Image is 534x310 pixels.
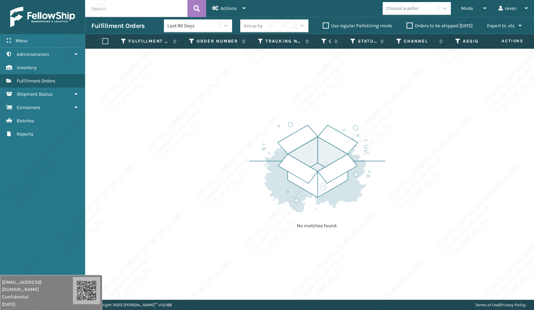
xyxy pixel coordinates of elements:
span: Menu [16,38,28,44]
label: Fulfillment Order Id [128,38,170,44]
span: Inventory [17,65,37,71]
h3: Fulfillment Orders [91,22,144,30]
label: Channel [404,38,436,44]
div: Choose a seller [386,5,418,12]
p: Copyright 2023 [PERSON_NAME]™ v 1.0.188 [93,300,172,310]
div: Group by [244,22,263,29]
a: Privacy Policy [500,303,526,307]
a: Terms of Use [475,303,499,307]
span: Confidential [2,293,73,300]
label: Assigned Carrier Service [463,38,501,44]
span: Shipment Status [17,91,52,97]
label: Order Number [197,38,239,44]
span: Administration [17,51,49,57]
span: Reports [17,131,33,137]
div: Last 90 Days [167,22,220,29]
div: | [475,300,526,310]
span: Fulfillment Orders [17,78,55,84]
span: [EMAIL_ADDRESS][DOMAIN_NAME] [2,279,73,293]
span: Actions [220,5,237,11]
span: Containers [17,105,40,110]
img: logo [10,7,75,27]
label: Quantity [329,38,331,44]
span: [DATE] [2,301,73,308]
span: Export to .xls [487,23,515,29]
span: Actions [480,35,528,47]
label: Use regular Palletizing mode [323,23,392,29]
span: Mode [461,5,473,11]
label: Status [358,38,377,44]
label: Tracking Number [265,38,302,44]
span: Batches [17,118,34,124]
label: Orders to be shipped [DATE] [407,23,473,29]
